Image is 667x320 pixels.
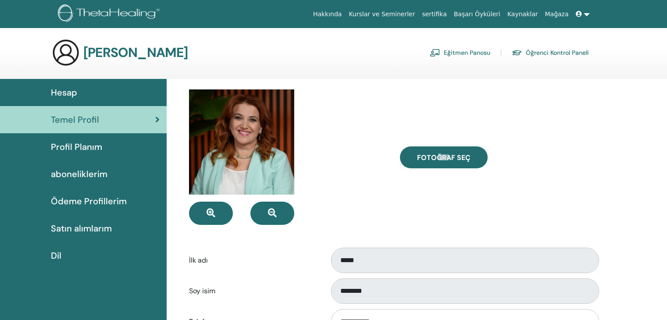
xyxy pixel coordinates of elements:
[51,113,99,126] span: Temel Profil
[58,4,163,24] img: logo.png
[504,6,542,22] a: Kaynaklar
[51,249,61,262] span: Dil
[51,195,127,208] span: Ödeme Profillerim
[310,6,346,22] a: Hakkında
[541,6,572,22] a: Mağaza
[418,6,450,22] a: sertifika
[430,49,440,57] img: chalkboard-teacher.svg
[51,167,107,181] span: aboneliklerim
[512,46,589,60] a: Öğrenci Kontrol Paneli
[345,6,418,22] a: Kurslar ve Seminerler
[51,86,77,99] span: Hesap
[182,252,323,269] label: İlk adı
[417,153,471,162] span: Fotoğraf seç
[438,154,449,160] input: Fotoğraf seç
[51,222,112,235] span: Satın alımlarım
[182,283,323,299] label: Soy isim
[450,6,504,22] a: Başarı Öyküleri
[52,39,80,67] img: generic-user-icon.jpg
[51,140,102,153] span: Profil Planım
[189,89,294,195] img: default.jpg
[430,46,490,60] a: Eğitmen Panosu
[83,45,188,60] h3: [PERSON_NAME]
[512,49,522,57] img: graduation-cap.svg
